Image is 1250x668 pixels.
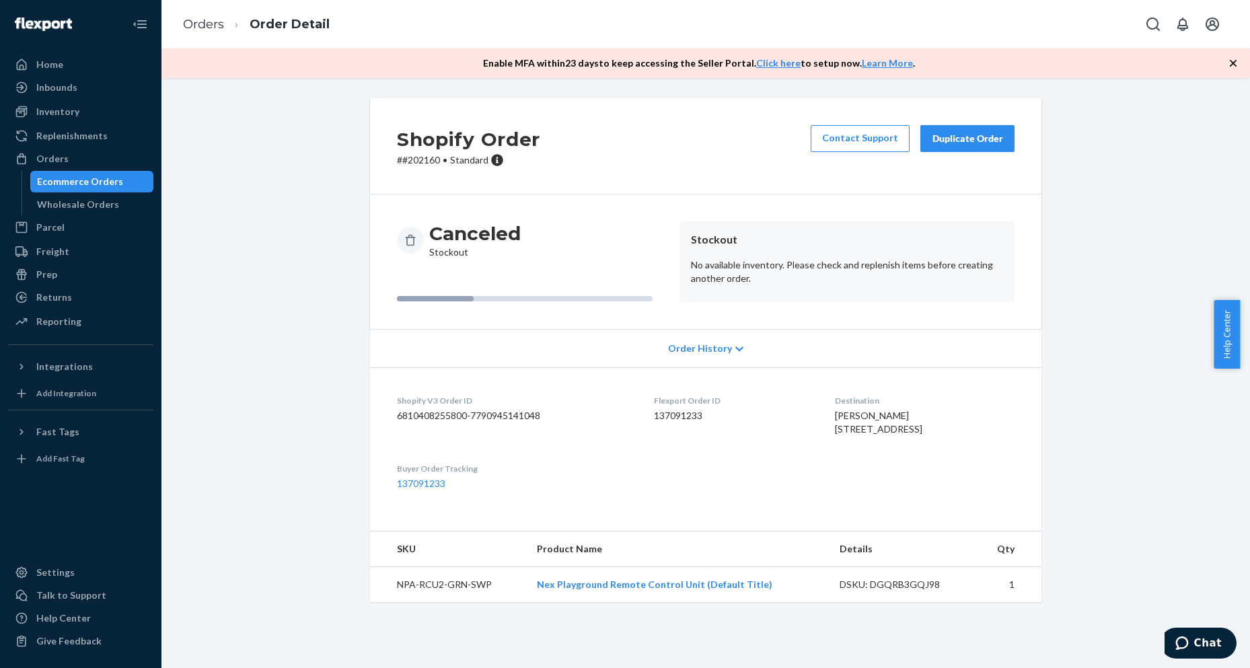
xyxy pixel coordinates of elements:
div: Give Feedback [36,634,102,648]
button: Open notifications [1169,11,1196,38]
dd: 137091233 [654,409,813,422]
div: Wholesale Orders [37,198,119,211]
button: Integrations [8,356,153,377]
td: NPA-RCU2-GRN-SWP [370,567,526,603]
div: Fast Tags [36,425,79,439]
h2: Shopify Order [397,125,540,153]
th: Qty [976,531,1041,567]
a: Add Fast Tag [8,448,153,470]
button: Open Search Box [1140,11,1167,38]
a: Inbounds [8,77,153,98]
div: Prep [36,268,57,281]
div: Freight [36,245,69,258]
header: Stockout [691,232,1004,248]
div: Ecommerce Orders [37,175,123,188]
p: No available inventory. Please check and replenish items before creating another order. [691,258,1004,285]
a: Settings [8,562,153,583]
span: • [443,154,447,165]
dd: 6810408255800-7790945141048 [397,409,632,422]
img: Flexport logo [15,17,72,31]
a: Wholesale Orders [30,194,154,215]
iframe: Opens a widget where you can chat to one of our agents [1165,628,1237,661]
a: 137091233 [397,478,445,489]
p: Enable MFA within 23 days to keep accessing the Seller Portal. to setup now. . [483,57,915,70]
a: Replenishments [8,125,153,147]
div: DSKU: DGQRB3GQJ98 [840,578,966,591]
button: Give Feedback [8,630,153,652]
a: Returns [8,287,153,308]
div: Talk to Support [36,589,106,602]
div: Replenishments [36,129,108,143]
p: # #202160 [397,153,540,167]
dt: Buyer Order Tracking [397,463,632,474]
div: Help Center [36,611,91,625]
a: Inventory [8,101,153,122]
button: Fast Tags [8,421,153,443]
a: Order Detail [250,17,330,32]
button: Close Navigation [126,11,153,38]
div: Integrations [36,360,93,373]
div: Settings [36,566,75,579]
span: Standard [450,154,488,165]
a: Contact Support [811,125,910,152]
div: Add Integration [36,387,96,399]
a: Home [8,54,153,75]
span: Order History [668,342,732,355]
button: Help Center [1214,300,1240,369]
dt: Flexport Order ID [654,395,813,406]
a: Freight [8,241,153,262]
div: Inventory [36,105,79,118]
div: Reporting [36,315,81,328]
span: [PERSON_NAME] [STREET_ADDRESS] [835,410,922,435]
div: Duplicate Order [932,132,1003,145]
div: Stockout [429,221,521,259]
button: Open account menu [1199,11,1226,38]
th: Product Name [526,531,829,567]
div: Add Fast Tag [36,453,85,464]
a: Parcel [8,217,153,238]
th: SKU [370,531,526,567]
div: Home [36,58,63,71]
button: Duplicate Order [920,125,1015,152]
a: Click here [756,57,801,69]
h3: Canceled [429,221,521,246]
a: Nex Playground Remote Control Unit (Default Title) [537,579,772,590]
a: Orders [183,17,224,32]
a: Reporting [8,311,153,332]
dt: Destination [835,395,1015,406]
div: Parcel [36,221,65,234]
a: Orders [8,148,153,170]
div: Returns [36,291,72,304]
dt: Shopify V3 Order ID [397,395,632,406]
div: Orders [36,152,69,165]
a: Add Integration [8,383,153,404]
a: Ecommerce Orders [30,171,154,192]
a: Learn More [862,57,913,69]
a: Help Center [8,607,153,629]
a: Prep [8,264,153,285]
button: Talk to Support [8,585,153,606]
ol: breadcrumbs [172,5,340,44]
div: Inbounds [36,81,77,94]
td: 1 [976,567,1041,603]
th: Details [829,531,977,567]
